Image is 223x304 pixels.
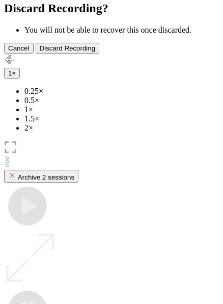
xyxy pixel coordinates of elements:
li: 1× [24,105,219,114]
h2: Discard Recording? [4,2,219,15]
button: Archive 2 sessions [4,170,78,183]
li: 0.5× [24,96,219,105]
button: Discard Recording [36,43,100,54]
button: 1× [4,68,20,79]
li: 1.5× [24,114,219,123]
li: 0.25× [24,87,219,96]
li: 2× [24,123,219,133]
button: Cancel [4,43,34,54]
li: You will not be able to recover this once discarded. [24,26,219,35]
div: Archive 2 sessions [8,171,74,181]
span: 1 [8,69,12,77]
